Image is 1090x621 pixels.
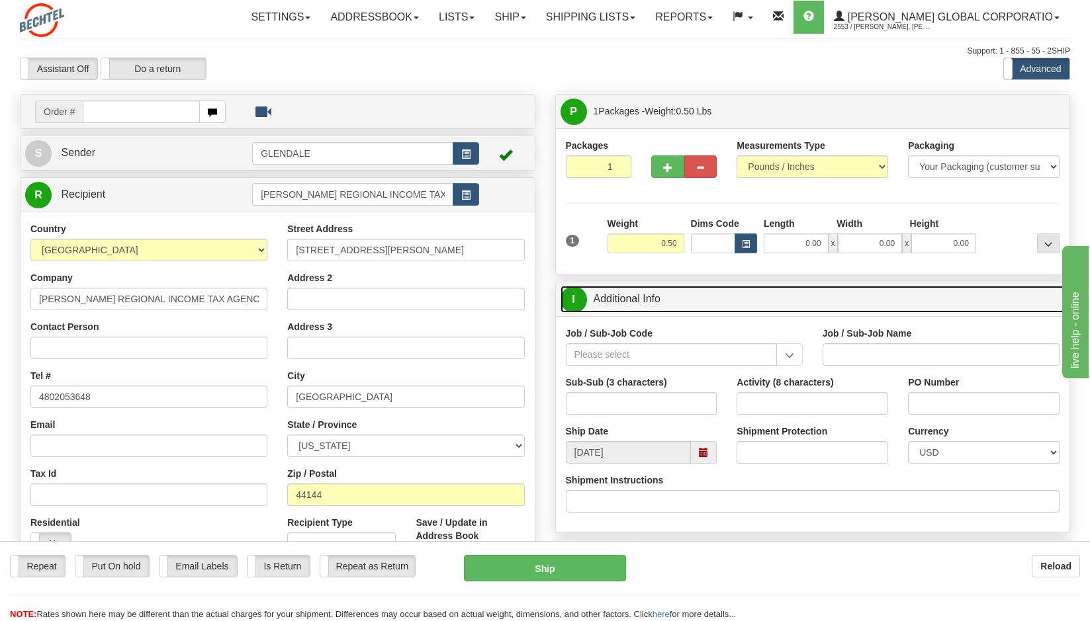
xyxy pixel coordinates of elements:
button: Ship [464,555,625,581]
b: Reload [1040,561,1071,571]
a: Settings [241,1,320,34]
label: Email Labels [159,556,237,577]
span: I [561,286,587,313]
span: x [829,233,838,253]
a: Reports [645,1,723,34]
label: Packages [566,139,609,152]
label: Contact Person [30,320,99,333]
img: logo2553.jpg [20,3,64,37]
label: Company [30,271,73,284]
label: Address 2 [287,271,332,284]
label: Width [837,217,862,230]
a: P 1Packages -Weight:0.50 Lbs [561,98,1066,125]
a: Addressbook [320,1,429,34]
label: Is Return [248,556,310,577]
label: City [287,369,304,382]
label: Weight [608,217,638,230]
span: R [25,182,52,208]
label: Assistant Off [21,58,97,79]
a: here [653,609,670,619]
span: Packages - [594,98,712,124]
label: Job / Sub-Job Code [566,327,653,340]
label: Country [30,222,66,235]
label: Length [764,217,795,230]
label: Shipment Protection [737,425,827,438]
div: ... [1037,233,1060,253]
label: Put On hold [75,556,149,577]
label: Packaging [908,139,954,152]
label: Do a return [101,58,206,79]
span: Lbs [697,106,712,116]
label: No [31,533,71,554]
label: Currency [908,425,948,438]
label: Dims Code [691,217,739,230]
label: PO Number [908,376,959,389]
div: Support: 1 - 855 - 55 - 2SHIP [20,46,1070,57]
label: Sub-Sub (3 characters) [566,376,667,389]
label: Street Address [287,222,353,235]
label: Residential [30,516,80,529]
label: Recipient Type [287,516,353,529]
a: IAdditional Info [561,286,1066,313]
a: Lists [429,1,484,34]
label: Save / Update in Address Book [416,516,524,542]
span: NOTE: [10,609,36,619]
span: Recipient [61,188,105,200]
a: [PERSON_NAME] Global Corporatio 2553 / [PERSON_NAME], [PERSON_NAME] [824,1,1069,34]
span: [PERSON_NAME] Global Corporatio [844,11,1053,22]
label: Tax Id [30,467,56,480]
a: S Sender [25,140,252,167]
label: Job / Sub-Job Name [823,327,912,340]
span: P [561,99,587,125]
span: 2553 / [PERSON_NAME], [PERSON_NAME] [834,21,933,34]
span: S [25,140,52,167]
input: Please select [566,343,777,366]
label: Address 3 [287,320,332,333]
span: Sender [61,147,95,158]
label: Ship Date [566,425,609,438]
label: Repeat [11,556,65,577]
a: Shipping lists [536,1,645,34]
label: Shipment Instructions [566,474,664,487]
label: Tel # [30,369,51,382]
label: Advanced [1004,58,1069,79]
input: Enter a location [287,239,524,261]
input: Recipient Id [252,183,453,206]
label: Repeat as Return [320,556,415,577]
label: Zip / Postal [287,467,337,480]
button: Reload [1032,555,1080,577]
label: State / Province [287,418,357,431]
input: Sender Id [252,142,453,165]
span: 1 [566,235,580,247]
span: 1 [594,106,599,116]
span: Weight: [645,106,711,116]
span: Order # [35,101,83,123]
label: Measurements Type [737,139,825,152]
iframe: chat widget [1060,243,1089,378]
div: live help - online [10,8,122,24]
span: 0.50 [676,106,694,116]
a: Ship [484,1,535,34]
label: Height [910,217,939,230]
a: R Recipient [25,181,227,208]
label: Activity (8 characters) [737,376,833,389]
span: x [902,233,911,253]
label: Email [30,418,55,431]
